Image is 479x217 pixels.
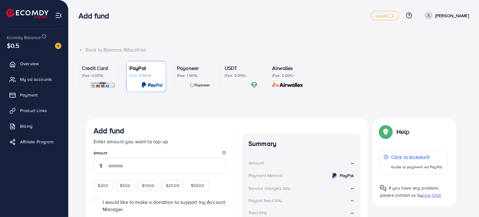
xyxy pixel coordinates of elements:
img: Popup guide [380,185,386,191]
span: Live Chat [422,192,441,198]
p: USDT [225,64,258,72]
img: logo [6,9,48,18]
strong: -- [351,185,354,191]
img: menu [55,12,62,19]
div: Service charge [248,185,292,191]
p: (Fee: 1.00%) [177,73,210,78]
strong: -- [351,197,354,204]
span: My ad accounts [20,76,52,82]
a: Overview [5,57,64,70]
span: Affiliate Program [20,139,54,145]
span: Payment [20,92,38,98]
small: (4.50%) [270,198,282,203]
div: Tax [248,210,269,216]
span: If you have any problem, please contact us by [380,185,439,198]
span: Ecomdy Balance [7,34,41,41]
span: $5000 [191,182,205,189]
div: Amount [248,160,264,166]
p: (Fee: 0.00%) [225,73,258,78]
span: I would like to make a donation to support my Account Manager. [103,199,226,213]
p: Airwallex [272,64,305,72]
a: [PERSON_NAME] [422,12,469,20]
span: regular_2 [376,14,394,18]
img: Popup guide [380,126,391,137]
div: Payment Method [248,172,282,179]
strong: -- [351,209,354,216]
span: $0.5 [7,41,20,50]
a: Billing [5,120,64,132]
small: (3.00%) [255,210,267,215]
h3: Add fund [94,126,124,135]
p: PayPal [130,64,163,72]
span: $1000 [142,182,155,189]
span: $500 [120,182,131,189]
span: $2000 [166,182,180,189]
p: [PERSON_NAME] [435,12,469,19]
p: Help [396,128,410,136]
p: Enter amount you want to top-up [94,138,227,145]
span: Overview [20,61,39,67]
p: (Fee: 0.00%) [272,73,305,78]
a: Payment [5,89,64,101]
strong: -- [351,160,354,167]
legend: Amount [94,150,227,158]
small: (3.00%) [278,186,290,191]
a: Affiliate Program [5,136,64,148]
img: card [90,81,115,89]
img: image [55,43,61,49]
img: card [251,81,258,89]
div: Paypal fee [248,197,284,204]
img: credit [331,172,338,180]
div: Back to Balance Allocation [79,46,469,53]
a: Product Links [5,104,64,117]
a: regular_2 [371,11,399,20]
p: (Fee: 4.50%) [130,73,163,78]
p: Guide to payment via PayPal [391,163,442,171]
span: Product Links [20,107,47,114]
span: $200 [98,182,109,189]
h3: Add fund [79,11,114,20]
strong: PayPal [340,172,354,179]
p: Payoneer [177,64,210,72]
p: Click to kickstart! [391,153,442,161]
img: card [141,81,163,89]
a: My ad accounts [5,73,64,86]
img: card [190,81,210,89]
p: (Fee: 4.00%) [82,73,115,78]
p: Credit Card [82,64,115,72]
span: Billing [20,123,33,129]
h4: Summary [248,140,354,148]
img: card [270,81,305,89]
